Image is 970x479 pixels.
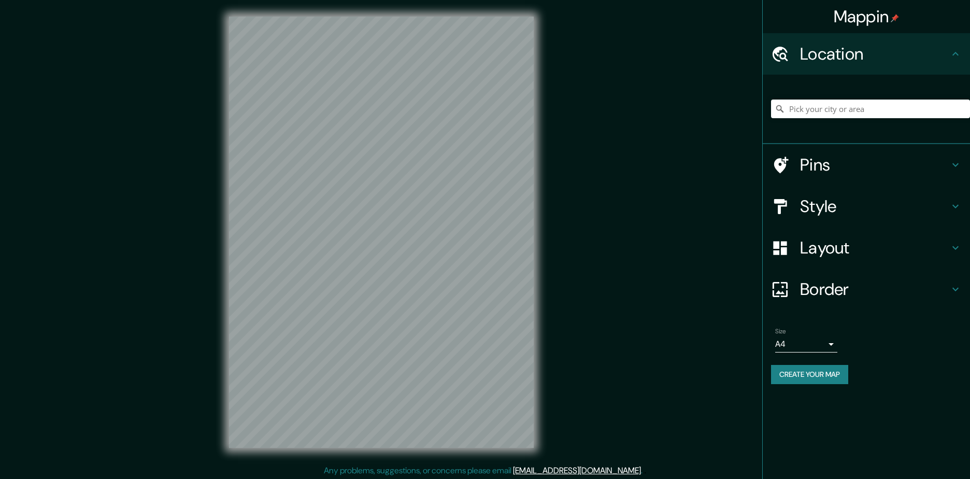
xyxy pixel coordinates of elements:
h4: Border [800,279,949,300]
canvas: Map [229,17,534,448]
div: Layout [763,227,970,269]
img: pin-icon.png [891,14,899,22]
div: Location [763,33,970,75]
label: Size [775,327,786,336]
a: [EMAIL_ADDRESS][DOMAIN_NAME] [513,465,641,476]
p: Any problems, suggestions, or concerns please email . [324,464,643,477]
input: Pick your city or area [771,100,970,118]
div: Pins [763,144,970,186]
div: . [644,464,646,477]
div: . [643,464,644,477]
h4: Pins [800,154,949,175]
h4: Mappin [834,6,900,27]
h4: Style [800,196,949,217]
button: Create your map [771,365,848,384]
h4: Location [800,44,949,64]
div: Style [763,186,970,227]
div: A4 [775,336,837,353]
h4: Layout [800,237,949,258]
div: Border [763,269,970,310]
